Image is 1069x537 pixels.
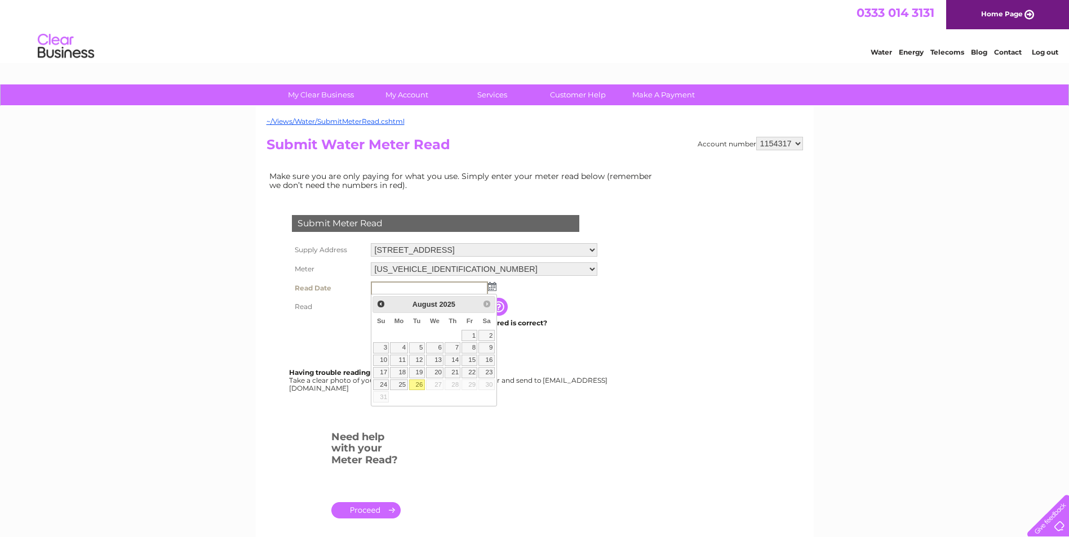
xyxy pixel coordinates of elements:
a: Water [871,48,892,56]
span: Tuesday [413,317,420,324]
th: Supply Address [289,240,368,259]
a: 3 [373,342,389,353]
a: 20 [426,367,444,378]
a: Blog [971,48,987,56]
div: Clear Business is a trading name of Verastar Limited (registered in [GEOGRAPHIC_DATA] No. 3667643... [269,6,801,55]
a: My Account [360,84,453,105]
div: Submit Meter Read [292,215,579,232]
a: 25 [390,379,407,391]
a: Energy [899,48,924,56]
td: Make sure you are only paying for what you use. Simply enter your meter read below (remember we d... [267,169,661,193]
a: 23 [478,367,494,378]
a: 19 [409,367,425,378]
b: Having trouble reading your meter? [289,368,415,377]
a: 8 [462,342,477,353]
div: Take a clear photo of your readings, tell us which supply it's for and send to [EMAIL_ADDRESS][DO... [289,369,609,392]
span: Thursday [449,317,456,324]
th: Meter [289,259,368,279]
a: 4 [390,342,407,353]
span: Sunday [377,317,385,324]
a: 5 [409,342,425,353]
a: 18 [390,367,407,378]
a: 0333 014 3131 [857,6,934,20]
div: Account number [698,137,803,150]
a: 26 [409,379,425,391]
span: August [412,300,437,308]
a: Log out [1032,48,1058,56]
h2: Submit Water Meter Read [267,137,803,158]
span: Monday [394,317,404,324]
a: Services [446,84,539,105]
a: 14 [445,355,460,366]
span: Wednesday [430,317,440,324]
a: 13 [426,355,444,366]
a: 2 [478,330,494,341]
span: 2025 [439,300,455,308]
span: Prev [376,299,385,308]
img: ... [488,282,496,291]
span: Saturday [483,317,491,324]
a: 7 [445,342,460,353]
a: ~/Views/Water/SubmitMeterRead.cshtml [267,117,405,126]
a: 12 [409,355,425,366]
a: Make A Payment [617,84,710,105]
a: 17 [373,367,389,378]
a: Telecoms [930,48,964,56]
a: My Clear Business [274,84,367,105]
a: 16 [478,355,494,366]
a: 9 [478,342,494,353]
th: Read [289,298,368,316]
a: . [331,502,401,518]
a: 15 [462,355,477,366]
a: 22 [462,367,477,378]
a: 10 [373,355,389,366]
a: Contact [994,48,1022,56]
h3: Need help with your Meter Read? [331,429,401,472]
a: 1 [462,330,477,341]
a: 6 [426,342,444,353]
img: logo.png [37,29,95,64]
a: 21 [445,367,460,378]
a: 11 [390,355,407,366]
th: Read Date [289,279,368,298]
span: Friday [467,317,473,324]
a: 24 [373,379,389,391]
a: Prev [374,298,387,311]
input: Information [490,298,510,316]
a: Customer Help [531,84,624,105]
td: Are you sure the read you have entered is correct? [368,316,600,330]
